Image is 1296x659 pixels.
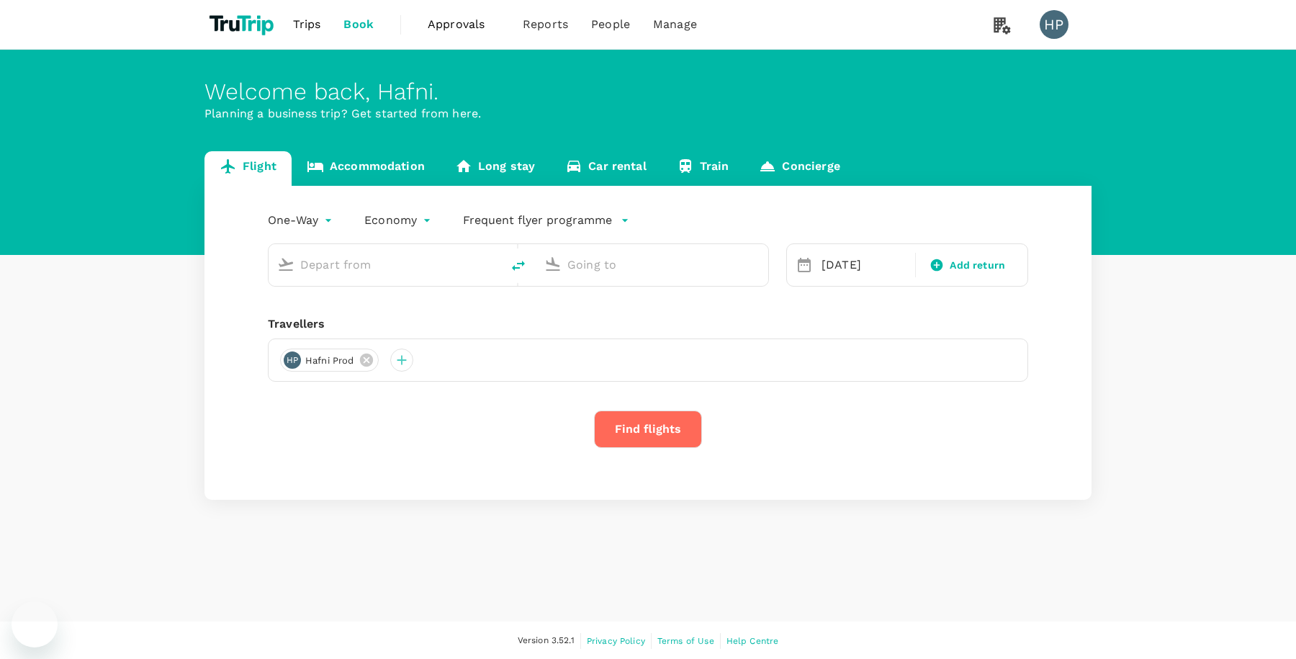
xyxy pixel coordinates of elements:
span: Terms of Use [657,636,714,646]
div: Economy [364,209,434,232]
span: Manage [653,16,697,33]
span: Approvals [428,16,500,33]
a: Long stay [440,151,550,186]
div: Travellers [268,315,1028,333]
div: [DATE] [816,251,912,279]
button: Frequent flyer programme [463,212,629,229]
button: Find flights [594,411,702,448]
div: HPHafni Prod [280,349,379,372]
span: People [591,16,630,33]
span: Add return [950,258,1005,273]
iframe: Button to launch messaging window [12,601,58,647]
img: TruTrip logo [204,9,282,40]
a: Flight [204,151,292,186]
input: Going to [567,254,738,276]
span: Hafni Prod [297,354,363,368]
a: Privacy Policy [587,633,645,649]
button: Open [491,263,494,266]
div: HP [1040,10,1068,39]
span: Book [343,16,374,33]
div: HP [284,351,301,369]
button: delete [501,248,536,283]
div: One-Way [268,209,336,232]
span: Reports [523,16,568,33]
button: Open [758,263,761,266]
input: Depart from [300,254,471,276]
p: Frequent flyer programme [463,212,612,229]
a: Terms of Use [657,633,714,649]
a: Car rental [550,151,662,186]
p: Planning a business trip? Get started from here. [204,105,1092,122]
span: Trips [293,16,321,33]
span: Version 3.52.1 [518,634,575,648]
a: Concierge [744,151,855,186]
a: Accommodation [292,151,440,186]
a: Train [662,151,744,186]
div: Welcome back , Hafni . [204,79,1092,105]
a: Help Centre [726,633,779,649]
span: Help Centre [726,636,779,646]
span: Privacy Policy [587,636,645,646]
